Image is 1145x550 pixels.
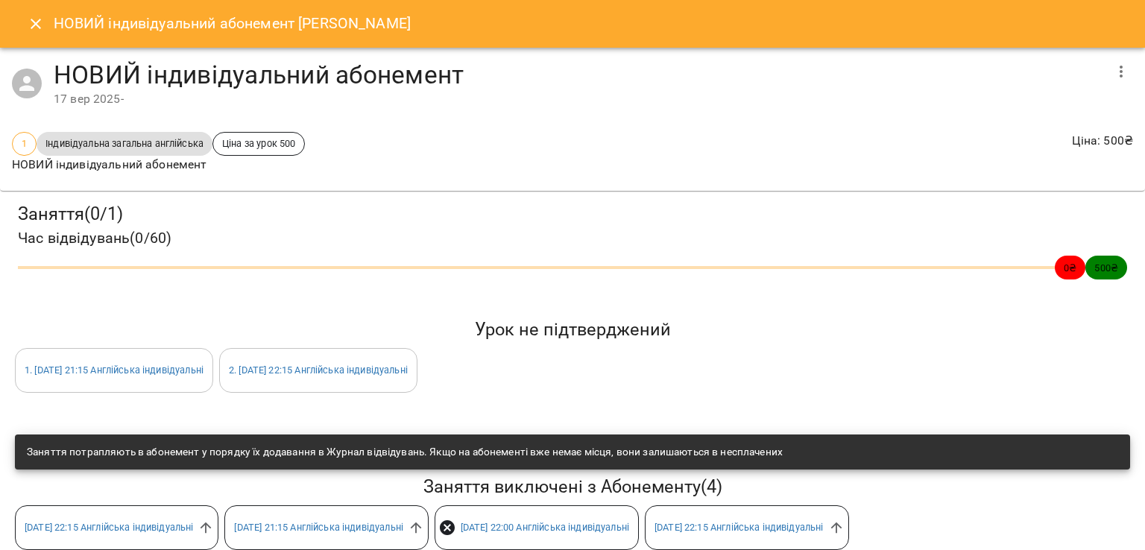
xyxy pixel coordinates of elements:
h4: НОВИЙ індивідуальний абонемент [54,60,1103,90]
h5: Урок не підтверджений [15,318,1130,341]
div: [DATE] 22:15 Англійська індивідуальні [15,505,218,550]
h5: Заняття виключені з Абонементу ( 4 ) [15,475,1130,499]
span: 500 ₴ [1085,261,1127,275]
span: Ціна за урок 500 [213,136,304,151]
h6: НОВИЙ індивідуальний абонемент [PERSON_NAME] [54,12,411,35]
div: [DATE] 21:15 Англійська індивідуальні [224,505,428,550]
div: 17 вер 2025 - [54,90,1103,108]
h3: Заняття ( 0 / 1 ) [18,203,1127,226]
p: НОВИЙ індивідуальний абонемент [12,156,305,174]
div: Заняття потрапляють в абонемент у порядку їх додавання в Журнал відвідувань. Якщо на абонементі в... [27,439,783,466]
a: [DATE] 22:00 Англійська індивідуальні [461,522,629,533]
p: Ціна : 500 ₴ [1072,132,1133,150]
span: 0 ₴ [1055,261,1085,275]
a: [DATE] 22:15 Англійська індивідуальні [654,522,823,533]
a: 2. [DATE] 22:15 Англійська індивідуальні [229,364,408,376]
div: [DATE] 22:15 Англійська індивідуальні [645,505,848,550]
a: 1. [DATE] 21:15 Англійська індивідуальні [25,364,204,376]
span: Індивідуальна загальна англійська [37,136,212,151]
a: [DATE] 21:15 Англійська індивідуальні [234,522,403,533]
h4: Час відвідувань ( 0 / 60 ) [18,227,1127,250]
a: [DATE] 22:15 Англійська індивідуальні [25,522,193,533]
span: 1 [13,136,36,151]
button: Close [18,6,54,42]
